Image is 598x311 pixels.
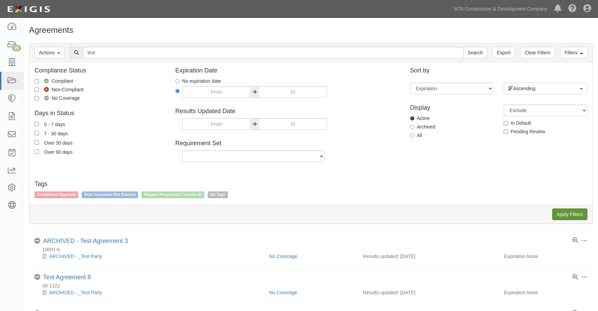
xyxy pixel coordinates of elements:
[44,130,68,137] div: 7 - 30 days
[552,208,587,220] input: Apply Filters
[35,79,39,83] input: Compliant
[508,85,579,92] span: Ascending
[34,238,40,244] i: No Coverage
[35,86,83,93] label: Non-Compliant
[560,47,587,58] a: Filters
[35,191,78,198] span: Conditional Approval
[450,2,551,16] a: MTA Construction & Development Company
[43,238,128,245] div: Test Agreement 3
[141,191,205,198] span: Request PeopleSoft Contract ID
[49,254,102,259] a: ARCHIVED - _Test Party
[35,96,39,100] input: No Coverage
[410,115,430,122] label: Active
[258,86,327,98] input: To
[49,290,102,295] a: ARCHIVED - _Test Party
[363,253,494,260] div: Results updated: [DATE]
[35,122,39,126] input: 0 - 7 days
[34,289,264,296] div: ARCHIVED - _Test Party
[5,3,52,15] img: Logo
[34,253,264,260] div: ARCHIVED - _Test Party
[410,67,587,74] h4: Sort by
[410,132,422,139] label: All
[208,191,228,198] span: No Tags
[572,238,578,244] a: View results summary
[29,26,593,35] h1: Agreements
[504,289,588,296] div: Expiration:
[43,274,91,281] div: Test Agreement 8
[44,148,72,155] div: Over 90 days
[12,45,21,51] div: 25
[504,130,508,134] input: Pending Review
[44,120,65,128] div: 0 - 7 days
[463,47,487,58] input: Search
[492,47,515,58] a: Export
[504,253,588,260] div: Expiration:
[568,5,576,13] i: Help Center - Complianz
[182,118,251,130] input: From
[35,95,80,102] label: No Coverage
[175,108,400,115] h4: Results Updated Date
[35,47,65,58] button: Actions
[34,274,40,280] i: No Coverage
[35,131,39,135] input: 7 - 30 days
[35,67,165,74] h4: Compliance Status
[44,139,72,146] div: Over 30 days
[572,274,578,280] a: View results summary
[527,254,538,259] em: None
[35,149,39,154] input: Over 90 days
[410,116,414,121] input: Active
[83,47,464,58] input: Search
[269,290,298,295] a: No Coverage
[520,47,555,58] a: Clear Filters
[175,67,400,74] h4: Expiration Date
[410,125,414,129] input: Archived
[504,128,545,135] label: Pending Review
[35,181,587,188] h4: Tags
[82,191,138,198] span: Prior Insurance Not Tracked
[35,110,165,117] h4: Days in Status
[34,246,593,253] div: 10001-b
[35,87,39,92] input: Non-Compliant
[35,78,73,84] label: Compliant
[504,83,587,94] button: Ascending
[35,140,39,145] input: Over 30 days
[269,254,298,259] a: No Coverage
[410,133,414,138] input: All
[258,118,327,130] input: To
[39,50,55,55] span: Actions
[43,274,91,281] a: Test Agreement 8
[504,121,508,125] input: In Default
[527,290,538,295] em: None
[410,105,494,111] h4: Display
[504,120,531,126] label: In Default
[182,86,251,98] input: From
[175,78,221,84] label: No expiration date
[175,140,400,147] h4: Requirement Set
[34,282,593,289] div: 00-1122
[175,79,180,83] input: No expiration date
[410,123,435,130] label: Archived
[363,289,494,296] div: Results updated: [DATE]
[43,238,128,244] a: ARCHIVED - Test Agreement 3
